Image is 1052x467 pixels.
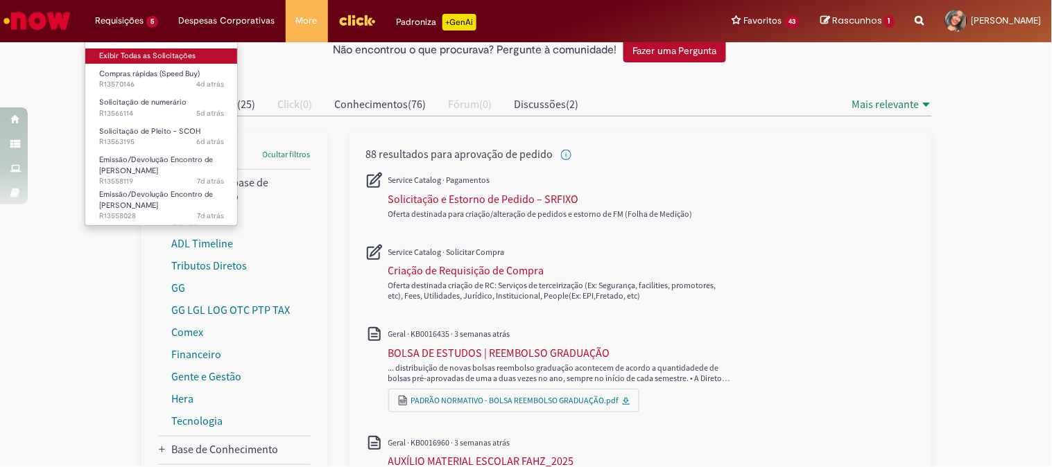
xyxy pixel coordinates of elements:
span: R13563195 [99,136,224,148]
span: R13558119 [99,176,224,187]
button: Fazer uma Pergunta [623,39,726,62]
a: Aberto R13570146 : Compras rápidas (Speed Buy) [85,67,238,92]
span: Rascunhos [832,14,882,27]
div: Padroniza [397,14,476,30]
a: Aberto R13558119 : Emissão/Devolução Encontro de Contas Fornecedor [85,152,238,182]
ul: Requisições [85,42,238,226]
a: Aberto R13563195 : Solicitação de Pleito - SCOH [85,124,238,150]
span: Favoritos [744,14,782,28]
a: Aberto R13566114 : Solicitação de numerário [85,95,238,121]
span: More [296,14,318,28]
span: Emissão/Devolução Encontro de [PERSON_NAME] [99,155,213,176]
a: Rascunhos [820,15,895,28]
img: click_logo_yellow_360x200.png [338,10,376,30]
span: 5 [146,16,158,28]
span: 43 [785,16,800,28]
span: R13570146 [99,79,224,90]
span: Solicitação de numerário [99,97,187,107]
img: ServiceNow [1,7,73,35]
time: 23/09/2025 10:15:42 [197,211,224,221]
time: 23/09/2025 10:25:43 [197,176,224,186]
span: Emissão/Devolução Encontro de [PERSON_NAME] [99,189,213,211]
span: 7d atrás [197,211,224,221]
span: Despesas Corporativas [179,14,275,28]
span: Compras rápidas (Speed Buy) [99,69,200,79]
p: +GenAi [442,14,476,30]
span: 4d atrás [196,79,224,89]
a: Exibir Todas as Solicitações [85,49,238,64]
time: 25/09/2025 11:24:08 [196,108,224,118]
span: 7d atrás [197,176,224,186]
span: 1 [884,15,895,28]
time: 26/09/2025 11:33:14 [196,79,224,89]
span: 6d atrás [196,136,224,147]
span: R13566114 [99,108,224,119]
span: Solicitação de Pleito - SCOH [99,126,200,136]
span: R13558028 [99,211,224,222]
time: 24/09/2025 14:13:31 [196,136,224,147]
a: Aberto R13558028 : Emissão/Devolução Encontro de Contas Fornecedor [85,187,238,217]
span: 5d atrás [196,108,224,118]
h2: Não encontrou o que procurava? Pergunte à comunidade! [333,44,616,57]
span: [PERSON_NAME] [972,15,1042,26]
span: Requisições [95,14,144,28]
